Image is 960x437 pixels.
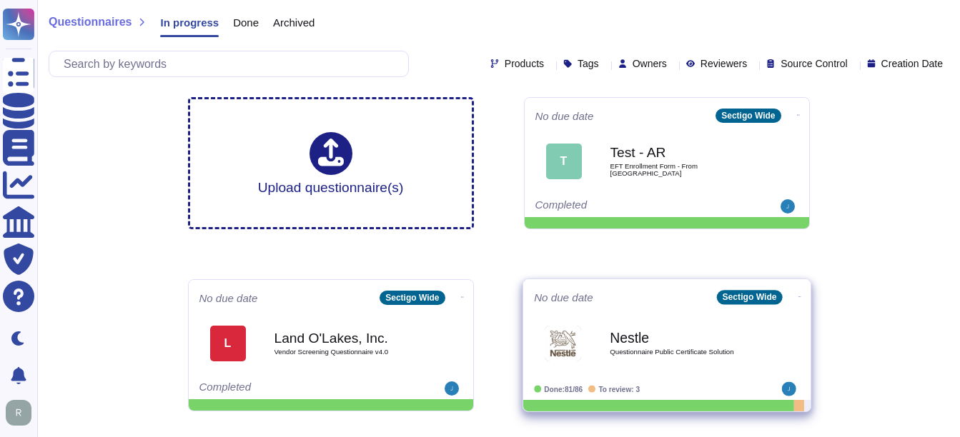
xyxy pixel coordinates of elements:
[610,331,754,344] b: Nestle
[505,59,544,69] span: Products
[578,59,599,69] span: Tags
[6,400,31,426] img: user
[701,59,747,69] span: Reviewers
[781,199,795,214] img: user
[534,292,593,303] span: No due date
[610,348,754,356] span: Questionnaire Public Certificate Solution
[535,199,711,214] div: Completed
[3,397,41,428] button: user
[445,381,459,396] img: user
[610,146,753,159] b: Test - AR
[210,326,246,361] div: L
[716,290,782,304] div: Sectigo Wide
[274,348,417,356] span: Vendor Screening Questionnaire v4.0
[546,144,582,179] div: T
[781,59,847,69] span: Source Control
[598,385,640,393] span: To review: 3
[633,59,667,69] span: Owners
[380,291,445,305] div: Sectigo Wide
[56,51,408,76] input: Search by keywords
[781,382,796,396] img: user
[273,17,315,28] span: Archived
[274,331,417,345] b: Land O'Lakes, Inc.
[233,17,259,28] span: Done
[610,163,753,176] span: EFT Enrollment Form - From [GEOGRAPHIC_DATA]
[545,325,581,361] img: Logo
[535,111,594,121] span: No due date
[199,293,258,303] span: No due date
[881,59,943,69] span: Creation Date
[544,385,583,393] span: Done: 81/86
[160,17,219,28] span: In progress
[49,16,132,28] span: Questionnaires
[716,109,781,123] div: Sectigo Wide
[199,381,375,396] div: Completed
[258,132,404,194] div: Upload questionnaire(s)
